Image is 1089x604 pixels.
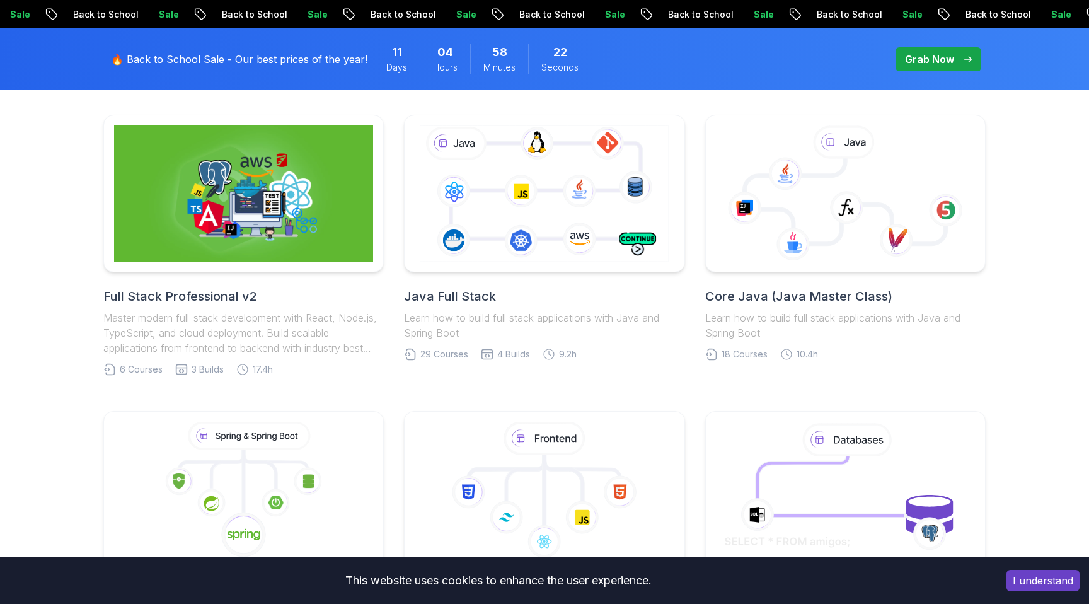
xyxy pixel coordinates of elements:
p: Back to School [799,8,885,21]
span: 17.4h [253,363,273,376]
button: Accept cookies [1006,570,1080,591]
p: Sale [290,8,330,21]
h2: Core Java (Java Master Class) [705,287,986,305]
img: Full Stack Professional v2 [114,125,373,262]
span: Days [386,61,407,74]
p: 🔥 Back to School Sale - Our best prices of the year! [111,52,367,67]
p: Master modern full-stack development with React, Node.js, TypeScript, and cloud deployment. Build... [103,310,384,356]
p: Sale [439,8,479,21]
p: Back to School [353,8,439,21]
span: 3 Builds [192,363,224,376]
span: 9.2h [559,348,577,361]
p: Back to School [55,8,141,21]
p: Learn how to build full stack applications with Java and Spring Boot [404,310,684,340]
span: Minutes [483,61,516,74]
span: 10.4h [797,348,818,361]
p: Back to School [204,8,290,21]
a: Core Java (Java Master Class)Learn how to build full stack applications with Java and Spring Boot... [705,115,986,361]
p: Back to School [650,8,736,21]
span: 11 Days [392,44,402,61]
div: This website uses cookies to enhance the user experience. [9,567,988,595]
p: Grab Now [905,52,954,67]
span: 6 Courses [120,363,163,376]
p: Back to School [502,8,587,21]
h2: Java Full Stack [404,287,684,305]
span: 18 Courses [722,348,768,361]
span: 4 Builds [497,348,530,361]
a: Java Full StackLearn how to build full stack applications with Java and Spring Boot29 Courses4 Bu... [404,115,684,361]
span: 29 Courses [420,348,468,361]
p: Sale [885,8,925,21]
p: Sale [736,8,776,21]
span: 4 Hours [437,44,453,61]
p: Learn how to build full stack applications with Java and Spring Boot [705,310,986,340]
p: Sale [141,8,181,21]
a: Full Stack Professional v2Full Stack Professional v2Master modern full-stack development with Rea... [103,115,384,376]
h2: Full Stack Professional v2 [103,287,384,305]
span: Seconds [541,61,579,74]
p: Back to School [948,8,1034,21]
p: Sale [587,8,628,21]
p: Sale [1034,8,1074,21]
span: 22 Seconds [553,44,567,61]
span: 58 Minutes [492,44,507,61]
span: Hours [433,61,458,74]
